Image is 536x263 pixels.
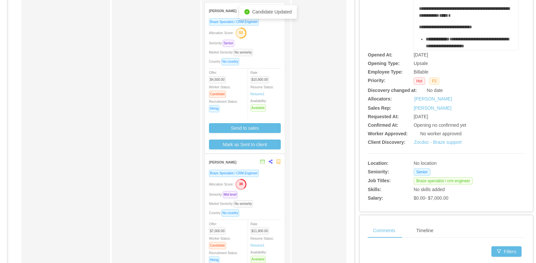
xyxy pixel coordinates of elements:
[491,246,522,257] button: icon: filterFilters
[209,228,226,235] span: $7,000.00
[368,105,391,111] b: Sales Rep:
[429,77,440,85] span: P2
[209,76,226,83] span: $4,500.00
[209,18,259,26] span: Braze Specialist / CRM Engineer
[368,78,385,83] b: Priority:
[368,122,398,128] b: Confirmed At:
[209,100,238,110] span: Recruitment Status:
[420,131,462,136] span: No worker approved
[368,178,391,183] b: Job Titles:
[223,191,237,198] span: Mid level
[209,105,219,112] span: Hiring
[221,209,239,217] span: No country
[209,222,228,233] span: Offer:
[368,169,389,174] b: Seniority:
[209,170,259,177] span: Braze Specialist / CRM Engineer
[239,31,243,34] text: 53
[251,85,274,96] span: Resume Status:
[209,9,237,13] strong: [PERSON_NAME]
[251,104,266,112] span: Available
[209,41,237,45] span: Seniority:
[414,187,445,192] span: No skills added
[368,131,407,136] b: Worker Approved:
[251,71,272,81] span: Rate
[427,88,443,93] span: No date
[251,237,274,247] span: Resume Status:
[414,168,430,176] span: Senior
[414,77,425,85] span: Hot
[209,140,281,149] button: Mark as Sent to client
[234,200,253,208] span: No seniority
[414,195,448,201] span: $0.00 - $7,000.00
[209,161,237,164] strong: [PERSON_NAME]
[368,187,381,192] b: Skills:
[414,61,428,66] span: Upsale
[209,202,256,206] span: Market Seniority:
[257,157,265,167] button: mail
[251,228,269,235] span: $11,800.00
[368,88,417,93] b: Discovery changed at:
[239,182,243,186] text: 38
[234,49,253,56] span: No seniority
[368,140,405,145] b: Client Discovery:
[414,177,473,185] span: Braze specialist / crm engineer
[209,211,242,215] span: Country:
[234,27,247,38] button: 53
[368,195,383,201] b: Salary:
[251,92,265,97] a: Resume1
[414,140,462,145] a: Zocdoc - Braze support
[414,96,452,102] a: [PERSON_NAME]
[368,161,388,166] b: Location:
[244,9,250,14] i: icon: check-circle
[209,251,238,262] span: Recruitment Status:
[251,256,266,263] span: Available
[414,105,451,111] a: [PERSON_NAME]
[414,69,428,75] span: Billable
[209,123,281,133] button: Send to sales
[209,85,231,96] span: Worker Status:
[368,69,402,75] b: Employee Type:
[209,51,256,54] span: Market Seniority:
[209,71,228,81] span: Offer:
[368,223,401,238] div: Comments
[209,60,242,63] span: Country:
[251,251,268,261] span: Availability:
[268,159,273,164] span: share-alt
[209,91,226,98] span: Candidate
[209,183,234,186] span: Allocation Score:
[414,52,428,57] span: [DATE]
[209,237,231,247] span: Worker Status:
[368,52,392,57] b: Opened At:
[411,223,439,238] div: Timeline
[276,159,281,164] span: robot
[209,242,226,249] span: Candidate
[251,76,269,83] span: $10,800.00
[221,58,239,65] span: No country
[251,243,265,248] a: Resume1
[368,96,392,101] b: Allocators:
[368,114,399,119] b: Requested At:
[251,222,272,233] span: Rate
[234,179,247,189] button: 38
[209,31,234,35] span: Allocation Score:
[223,40,234,47] span: Senior
[414,160,492,167] div: No location
[209,193,240,196] span: Seniority:
[252,9,292,14] span: Candidate Updated
[414,122,466,128] span: Opening no confirmed yet
[251,99,268,110] span: Availability:
[414,114,428,119] span: [DATE]
[368,61,400,66] b: Opening Type:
